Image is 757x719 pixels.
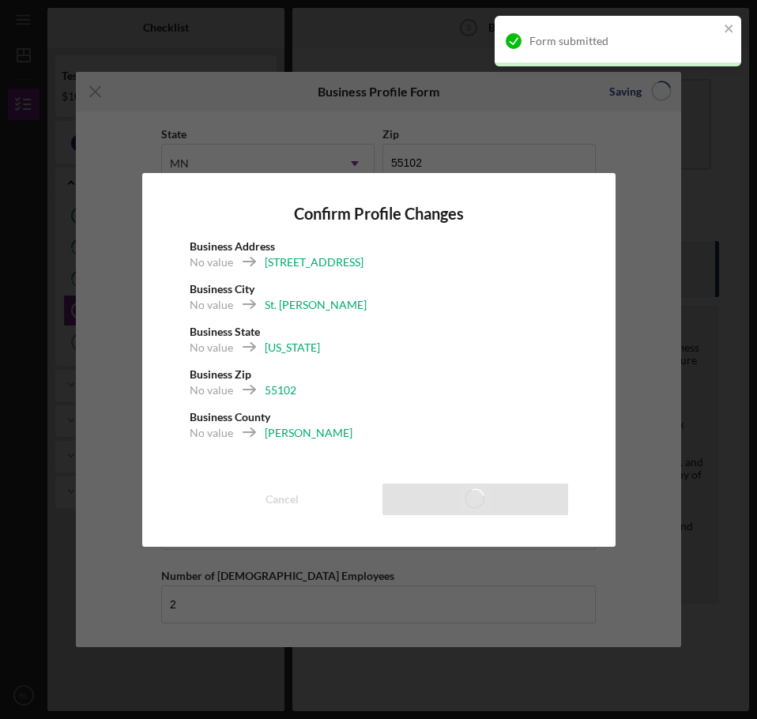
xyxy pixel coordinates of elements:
[265,382,296,398] div: 55102
[382,484,568,515] button: Save
[190,205,568,223] h4: Confirm Profile Changes
[190,425,233,441] div: No value
[190,297,233,313] div: No value
[265,340,320,356] div: [US_STATE]
[190,340,233,356] div: No value
[265,297,367,313] div: St. [PERSON_NAME]
[190,282,254,296] b: Business City
[190,367,251,381] b: Business Zip
[190,484,375,515] button: Cancel
[724,22,735,37] button: close
[529,35,719,47] div: Form submitted
[266,484,299,515] div: Cancel
[190,382,233,398] div: No value
[265,254,363,270] div: [STREET_ADDRESS]
[190,254,233,270] div: No value
[190,325,260,338] b: Business State
[190,239,275,253] b: Business Address
[265,425,352,441] div: [PERSON_NAME]
[190,410,270,423] b: Business County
